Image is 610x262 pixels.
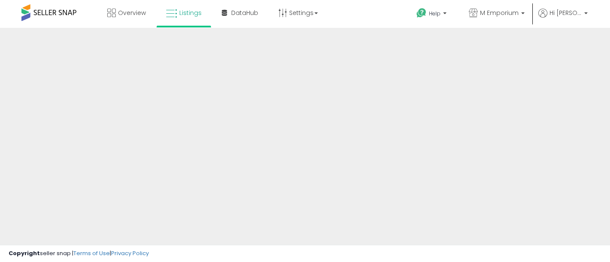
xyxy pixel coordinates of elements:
a: Privacy Policy [111,249,149,257]
span: Help [429,10,441,17]
span: DataHub [231,9,258,17]
strong: Copyright [9,249,40,257]
div: seller snap | | [9,250,149,258]
span: Listings [179,9,202,17]
a: Terms of Use [73,249,110,257]
span: Hi [PERSON_NAME] [550,9,582,17]
a: Help [410,1,455,28]
i: Get Help [416,8,427,18]
span: M Emporium [480,9,519,17]
span: Overview [118,9,146,17]
a: Hi [PERSON_NAME] [538,9,588,28]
